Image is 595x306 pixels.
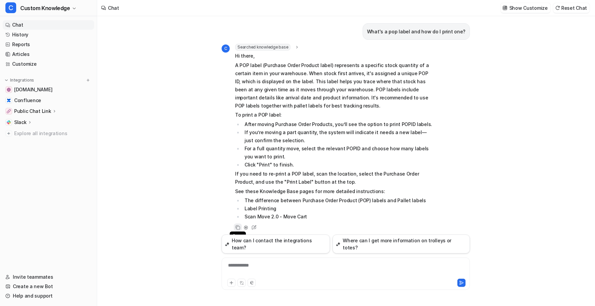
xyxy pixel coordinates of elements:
img: Confluence [7,98,11,102]
a: Help and support [3,291,94,301]
button: Reset Chat [553,3,590,13]
span: C [222,44,230,53]
li: If you’re moving a part quantity, the system will indicate it needs a new label—just confirm the ... [243,128,432,145]
button: Where can I get more information on trolleys or totes? [333,235,470,253]
p: Slack [14,119,27,126]
p: What's a pop label and how do I print one? [367,28,465,36]
li: For a full quantity move, select the relevant POPID and choose how many labels you want to print. [243,145,432,161]
li: After moving Purchase Order Products, you’ll see the option to print POPID labels. [243,120,432,128]
a: Invite teammates [3,272,94,282]
img: Slack [7,120,11,124]
li: Click "Print" to finish. [243,161,432,169]
span: Confluence [14,97,41,104]
span: Explore all integrations [14,128,91,139]
span: [DOMAIN_NAME] [14,86,52,93]
button: Integrations [3,77,36,84]
button: Show Customize [501,3,550,13]
img: explore all integrations [5,130,12,137]
a: Explore all integrations [3,129,94,138]
a: Reports [3,40,94,49]
img: customize [503,5,507,10]
span: Searched knowledge base [235,44,290,51]
img: menu_add.svg [86,78,90,83]
a: History [3,30,94,39]
img: expand menu [4,78,9,83]
img: Public Chat Link [7,109,11,113]
p: Hi there, [235,52,432,60]
a: ConfluenceConfluence [3,96,94,105]
a: Create a new Bot [3,282,94,291]
p: See these Knowledge Base pages for more detailed instructions: [235,187,432,195]
img: help.cartoncloud.com [7,88,11,92]
a: Chat [3,20,94,30]
a: help.cartoncloud.com[DOMAIN_NAME] [3,85,94,94]
p: Show Customize [509,4,548,11]
button: How can I contact the integrations team? [222,235,330,253]
p: A POP label (Purchase Order Product label) represents a specific stock quantity of a certain item... [235,61,432,110]
span: Custom Knowledge [20,3,70,13]
p: To print a POP label: [235,111,432,119]
li: Label Printing [243,205,432,213]
li: The difference between Purchase Order Product (POP) labels and Pallet labels [243,196,432,205]
p: Integrations [10,78,34,83]
div: Chat [108,4,119,11]
a: Articles [3,50,94,59]
img: reset [555,5,560,10]
p: Public Chat Link [14,108,51,115]
p: If you need to re-print a POP label, scan the location, select the Purchase Order Product, and us... [235,170,432,186]
span: Copy [230,232,246,240]
a: Customize [3,59,94,69]
li: Scan Move 2.0 - Move Cart [243,213,432,221]
span: C [5,2,16,13]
